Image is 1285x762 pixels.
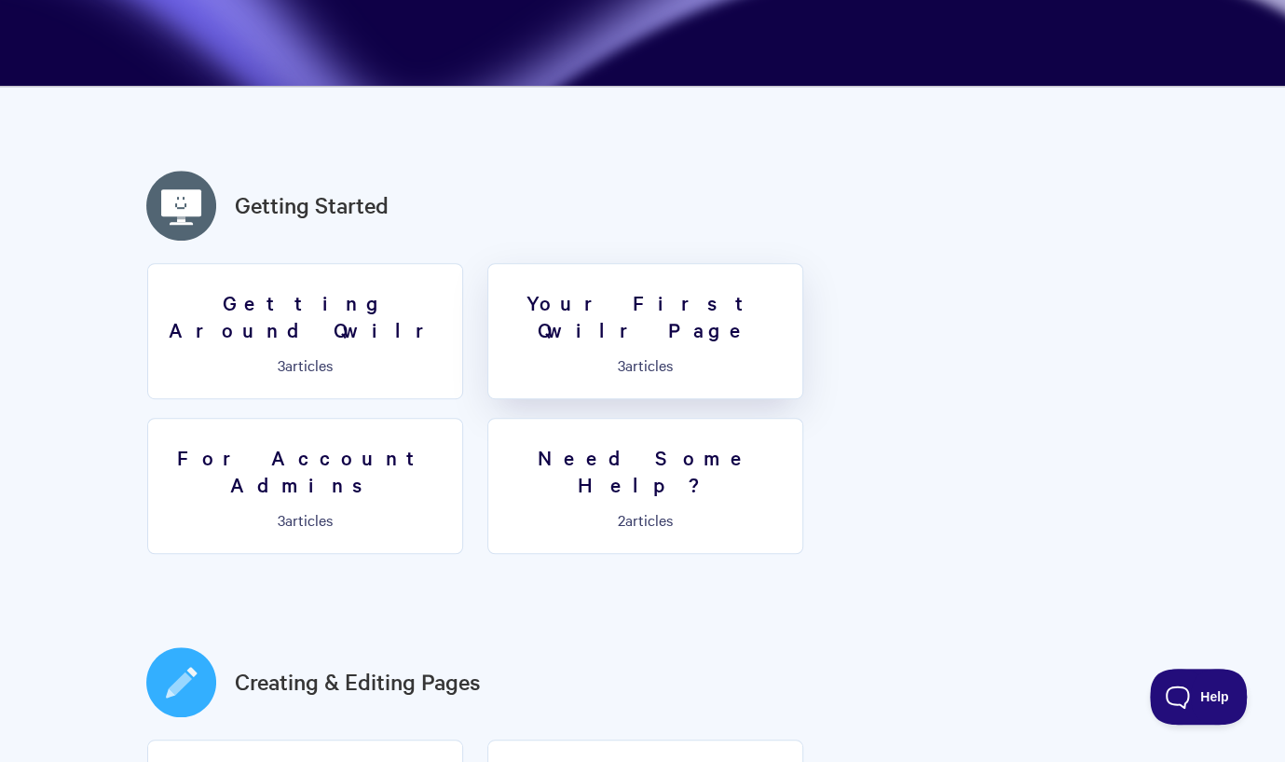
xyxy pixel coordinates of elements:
[159,444,451,497] h3: For Account Admins
[499,356,791,373] p: articles
[499,444,791,497] h3: Need Some Help?
[147,418,463,554] a: For Account Admins 3articles
[235,665,481,699] a: Creating & Editing Pages
[618,509,625,530] span: 2
[499,289,791,342] h3: Your First Qwilr Page
[159,289,451,342] h3: Getting Around Qwilr
[159,511,451,528] p: articles
[1150,669,1248,725] iframe: Toggle Customer Support
[159,356,451,373] p: articles
[235,188,389,222] a: Getting Started
[487,263,803,399] a: Your First Qwilr Page 3articles
[278,354,285,375] span: 3
[147,263,463,399] a: Getting Around Qwilr 3articles
[487,418,803,554] a: Need Some Help? 2articles
[499,511,791,528] p: articles
[618,354,625,375] span: 3
[278,509,285,530] span: 3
